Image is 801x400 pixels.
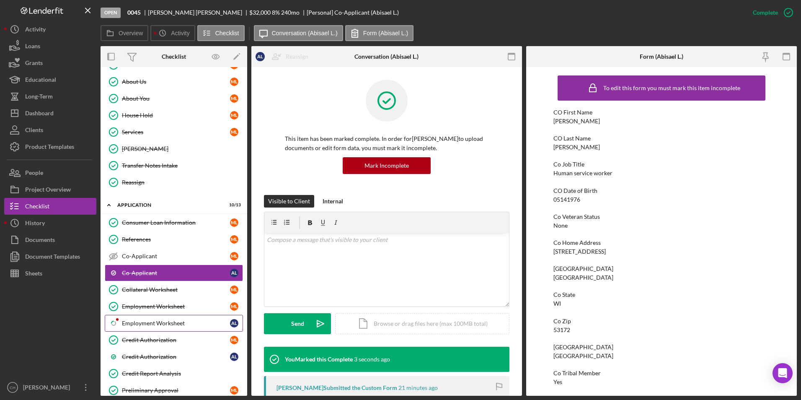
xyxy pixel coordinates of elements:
a: Co-Applicantml [105,248,243,265]
div: m l [230,111,238,119]
div: A L [230,353,238,361]
div: Co Tribal Member [553,370,770,377]
div: [PERSON_NAME] [553,144,600,151]
a: Co-ApplicantAL [105,265,243,281]
div: Open Intercom Messenger [773,363,793,383]
div: m l [230,286,238,294]
div: Employment Worksheet [122,303,230,310]
div: CO Last Name [553,135,770,142]
div: 53172 [553,327,570,333]
div: [PERSON_NAME] [PERSON_NAME] [148,9,249,16]
button: Sheets [4,265,96,282]
a: History [4,215,96,231]
div: Reassign [286,48,308,65]
div: [GEOGRAPHIC_DATA] [553,353,613,359]
div: CO Date of Birth [553,187,770,194]
div: m l [230,78,238,86]
div: People [25,164,43,183]
div: Clients [25,122,43,140]
div: Documents [25,231,55,250]
button: Internal [318,195,347,208]
p: This item has been marked complete. In order for [PERSON_NAME] to upload documents or edit form d... [285,134,488,153]
button: Activity [4,21,96,38]
div: 10 / 13 [226,203,241,208]
a: Servicesml [105,124,243,140]
button: Documents [4,231,96,248]
div: Form (Abisael L.) [640,53,683,60]
button: Project Overview [4,181,96,198]
div: Reassign [122,179,243,186]
div: Co State [553,291,770,298]
text: CH [10,385,16,390]
div: Preliminary Approval [122,387,230,394]
div: Dashboard [25,105,54,124]
div: Checklist [25,198,49,217]
button: Send [264,313,331,334]
div: Co Veteran Status [553,213,770,220]
button: Visible to Client [264,195,314,208]
button: People [4,164,96,181]
div: Project Overview [25,181,71,200]
button: Clients [4,122,96,138]
div: Yes [553,379,562,385]
button: Activity [150,25,195,41]
a: House Holdml [105,107,243,124]
div: Co-Applicant [122,270,230,276]
div: [PERSON_NAME] [122,145,243,152]
button: Checklist [197,25,245,41]
div: Complete [753,4,778,21]
button: Conversation (Abisael L.) [254,25,343,41]
div: [PERSON_NAME] Submitted the Custom Form [276,384,397,391]
div: [PERSON_NAME] [553,118,600,125]
div: Send [291,313,304,334]
div: Mark Incomplete [364,157,409,174]
div: Sheets [25,265,42,284]
div: WI [553,300,561,307]
div: Co Job Title [553,161,770,168]
div: m l [230,336,238,344]
div: Co Zip [553,318,770,325]
div: History [25,215,45,234]
div: To edit this form you must mark this item incomplete [603,85,740,91]
a: Credit Authorizationml [105,332,243,348]
div: About You [122,95,230,102]
div: Visible to Client [268,195,310,208]
div: Co-Applicant [122,253,230,260]
div: Credit Report Analysis [122,370,243,377]
div: Services [122,129,230,135]
button: CH[PERSON_NAME] [4,379,96,396]
div: Educational [25,71,56,90]
div: Product Templates [25,138,74,157]
a: Document Templates [4,248,96,265]
div: [GEOGRAPHIC_DATA] [553,344,770,351]
div: Internal [323,195,343,208]
div: m l [230,128,238,136]
label: Checklist [215,30,239,36]
button: Complete [744,4,797,21]
button: ALReassign [251,48,317,65]
div: [GEOGRAPHIC_DATA] [553,274,613,281]
button: Checklist [4,198,96,215]
a: Credit Report Analysis [105,365,243,382]
div: [GEOGRAPHIC_DATA] [553,265,770,272]
a: About Youml [105,90,243,107]
div: Collateral Worksheet [122,286,230,293]
a: Product Templates [4,138,96,155]
button: Long-Term [4,88,96,105]
div: Loans [25,38,40,57]
button: Educational [4,71,96,88]
div: A L [230,269,238,277]
div: Grants [25,55,43,73]
a: Dashboard [4,105,96,122]
div: Application [117,203,220,208]
div: Employment Worksheet [122,320,230,327]
a: Preliminary Approvalml [105,382,243,399]
div: 240 mo [281,9,300,16]
a: Reassign [105,174,243,191]
a: Referencesml [105,231,243,248]
div: Conversation (Abisael L.) [354,53,419,60]
button: Grants [4,55,96,71]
